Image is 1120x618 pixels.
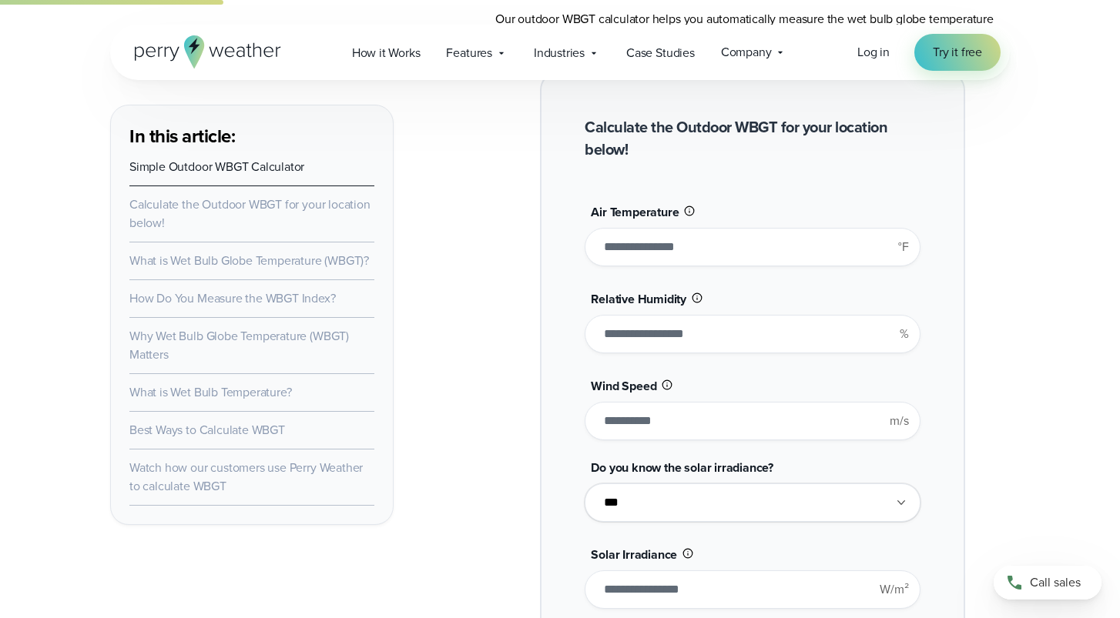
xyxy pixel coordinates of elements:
[129,252,369,269] a: What is Wet Bulb Globe Temperature (WBGT)?
[857,43,890,61] span: Log in
[495,10,1010,47] p: Our outdoor WBGT calculator helps you automatically measure the wet bulb globe temperature quickl...
[129,459,363,495] a: Watch how our customers use Perry Weather to calculate WBGT
[129,289,336,307] a: How Do You Measure the WBGT Index?
[613,37,708,68] a: Case Studies
[534,44,585,62] span: Industries
[446,44,491,62] span: Features
[591,377,656,395] span: Wind Speed
[129,327,349,363] a: Why Wet Bulb Globe Temperature (WBGT) Matters
[914,34,1001,71] a: Try it free
[129,383,291,401] a: What is Wet Bulb Temperature?
[591,459,773,476] span: Do you know the solar irradiance?
[591,203,679,221] span: Air Temperature
[129,124,374,149] h3: In this article:
[129,158,304,175] a: Simple Outdoor WBGT Calculator
[129,421,285,439] a: Best Ways to Calculate WBGT
[339,37,434,68] a: How it Works
[626,44,695,62] span: Case Studies
[933,43,982,62] span: Try it free
[352,44,421,62] span: How it Works
[591,546,677,563] span: Solar Irradiance
[1030,573,1081,592] span: Call sales
[994,566,1102,600] a: Call sales
[585,116,920,161] h2: Calculate the Outdoor WBGT for your location below!
[857,43,890,62] a: Log in
[721,43,772,62] span: Company
[591,290,686,308] span: Relative Humidity
[129,195,371,232] a: Calculate the Outdoor WBGT for your location below!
